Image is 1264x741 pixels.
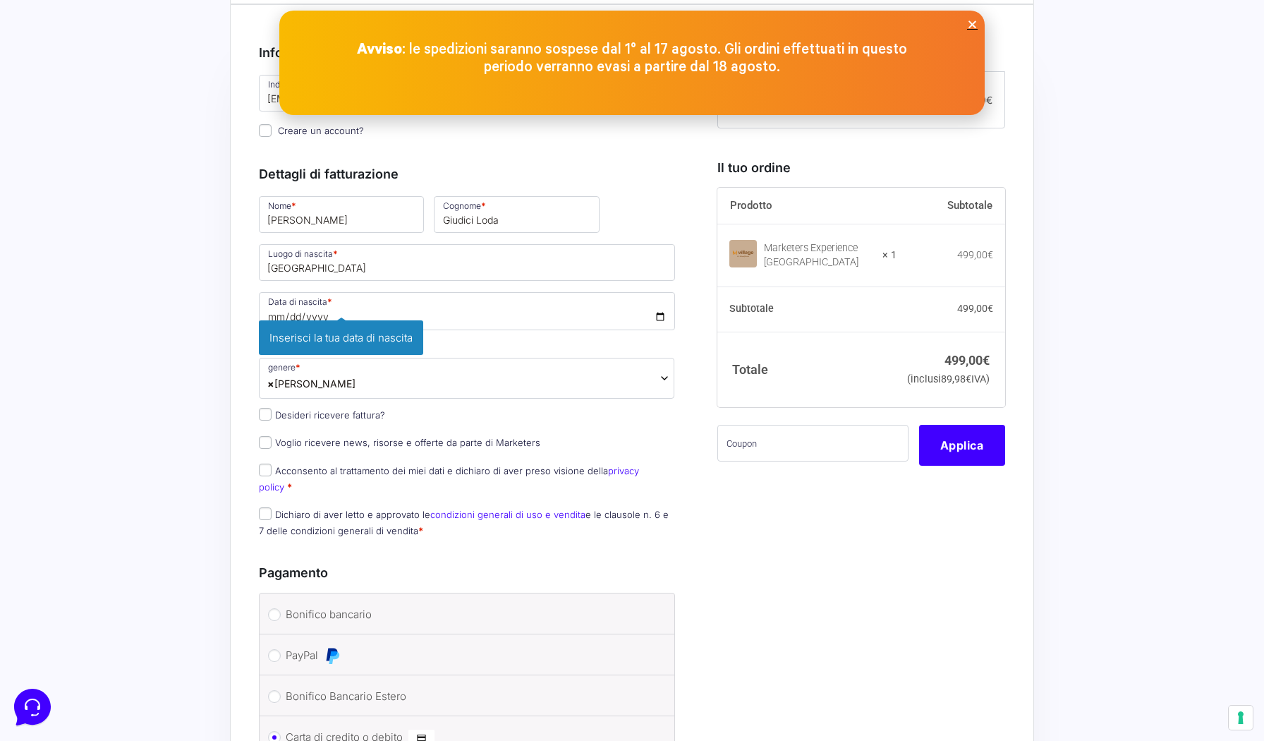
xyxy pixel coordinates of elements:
[98,453,185,486] button: Messaggi
[92,127,208,138] span: Inizia una conversazione
[32,205,231,219] input: Cerca un articolo...
[957,249,993,260] bdi: 499,00
[122,473,160,486] p: Messaggi
[967,19,978,30] a: Close
[23,56,120,68] span: Le tue conversazioni
[259,43,675,62] h3: Informazioni Cliente
[23,79,51,107] img: dark
[286,645,643,666] label: PayPal
[259,164,675,183] h3: Dettagli di fatturazione
[23,175,110,186] span: Trova una risposta
[717,188,897,224] th: Prodotto
[988,303,993,314] span: €
[259,244,675,281] input: Luogo di nascita *
[184,453,271,486] button: Aiuto
[434,196,599,233] input: Cognome *
[286,604,643,625] label: Bonifico bancario
[988,249,993,260] span: €
[267,376,274,391] span: ×
[11,686,54,728] iframe: Customerly Messenger Launcher
[350,41,914,76] p: : le spedizioni saranno sospese dal 1° al 17 agosto. Gli ordini effettuati in questo periodo verr...
[324,647,341,664] img: PayPal
[729,240,757,267] img: Marketers Experience Village Roulette
[764,241,874,270] div: Marketers Experience [GEOGRAPHIC_DATA]
[259,196,424,233] input: Nome *
[986,94,992,106] span: €
[897,188,1005,224] th: Subtotale
[717,287,897,332] th: Subtotale
[907,373,990,385] small: (inclusi IVA)
[68,79,96,107] img: dark
[259,409,385,421] label: Desideri ricevere fattura?
[11,453,98,486] button: Home
[259,465,639,493] label: Acconsento al trattamento dei miei dati e dichiaro di aver preso visione della
[267,376,355,391] span: Donna
[357,42,402,58] strong: Avviso
[957,303,993,314] bdi: 499,00
[259,507,272,520] input: Dichiaro di aver letto e approvato lecondizioni generali di uso e venditae le clausole n. 6 e 7 d...
[286,686,643,707] label: Bonifico Bancario Estero
[259,437,540,448] label: Voglio ricevere news, risorse e offerte da parte di Marketers
[845,103,849,115] span: 1
[259,408,272,421] input: Desideri ricevere fattura?
[430,509,585,520] a: condizioni generali di uso e vendita
[259,464,272,476] input: Acconsento al trattamento dei miei dati e dichiaro di aver preso visione dellaprivacy policy
[259,358,674,399] span: Donna
[217,473,238,486] p: Aiuto
[717,158,1005,177] h3: Il tuo ordine
[278,125,364,136] span: Creare un account?
[259,509,669,536] label: Dichiaro di aver letto e approvato le e le clausole n. 6 e 7 delle condizioni generali di vendita
[1229,706,1253,730] button: Le tue preferenze relative al consenso per le tecnologie di tracciamento
[259,563,675,582] h3: Pagamento
[23,119,260,147] button: Inizia una conversazione
[941,373,971,385] span: 89,98
[919,425,1005,466] button: Applica
[717,425,909,462] input: Coupon
[730,85,832,115] span: Marketers Experience [GEOGRAPHIC_DATA]
[717,332,897,407] th: Totale
[45,79,73,107] img: dark
[966,373,971,385] span: €
[150,175,260,186] a: Apri Centro Assistenza
[11,11,237,34] h2: Ciao da Marketers 👋
[259,320,423,355] span: Inserisci la tua data di nascita
[259,436,272,449] input: Voglio ricevere news, risorse e offerte da parte di Marketers
[259,124,272,137] input: Creare un account?
[944,353,990,368] bdi: 499,00
[259,75,675,112] input: Indirizzo Email *
[882,248,897,263] strong: × 1
[42,473,66,486] p: Home
[983,353,990,368] span: €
